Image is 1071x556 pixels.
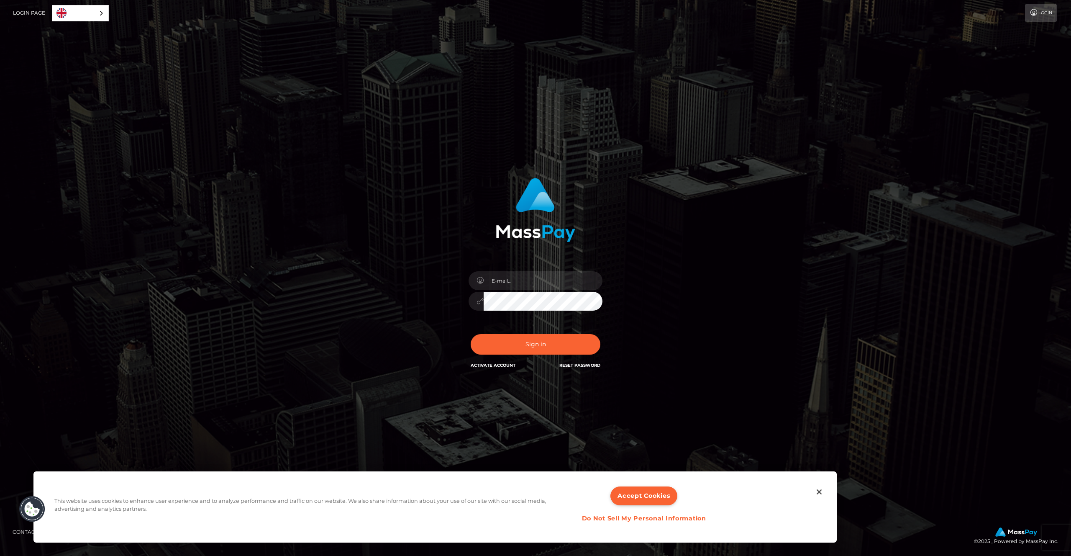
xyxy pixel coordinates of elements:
a: Login [1025,4,1057,22]
div: Language [52,5,109,21]
div: This website uses cookies to enhance user experience and to analyze performance and traffic on ou... [54,497,548,517]
button: Sign in [471,334,600,355]
a: English [52,5,108,21]
img: MassPay Login [496,178,575,242]
input: E-mail... [484,271,602,290]
a: Activate Account [471,363,515,368]
div: Privacy [33,471,837,543]
button: Do Not Sell My Personal Information [582,510,706,528]
img: MassPay [995,528,1037,537]
button: Accept Cookies [610,486,677,505]
button: Close [810,483,828,501]
a: Login Page [13,4,45,22]
a: Contact Us [9,525,49,538]
div: © 2025 , Powered by MassPay Inc. [974,528,1065,546]
aside: Language selected: English [52,5,109,21]
a: Reset Password [559,363,600,368]
div: Cookie banner [33,471,837,543]
button: Cookies [19,496,46,523]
